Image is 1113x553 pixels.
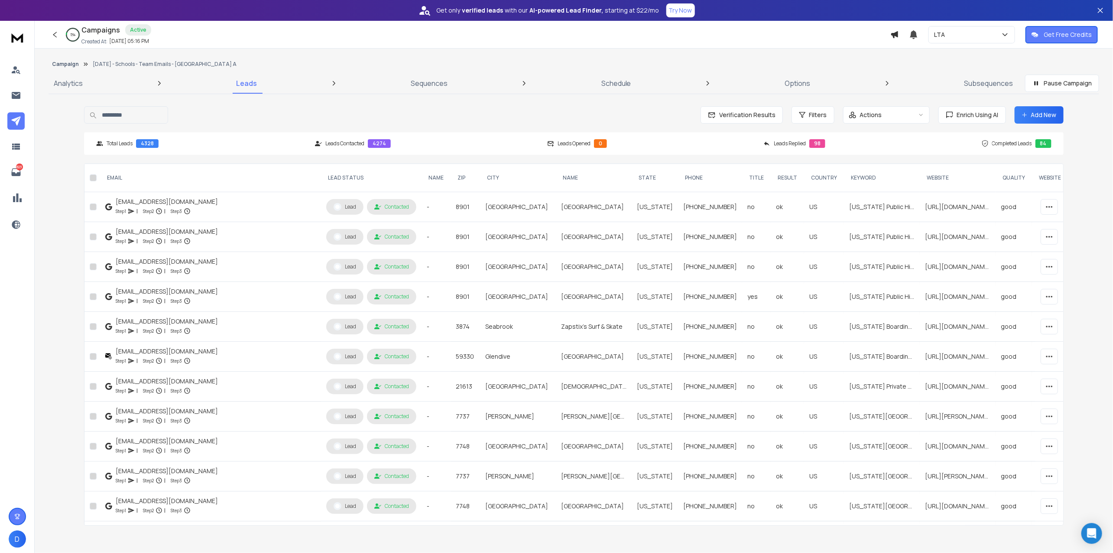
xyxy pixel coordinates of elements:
[1035,139,1051,148] div: 84
[678,282,742,312] td: [PHONE_NUMBER]
[164,476,165,485] p: |
[920,164,996,192] th: Website
[136,506,138,515] p: |
[804,312,844,342] td: US
[632,461,678,491] td: [US_STATE]
[844,192,920,222] td: [US_STATE] Public High Schools [PERSON_NAME]
[325,140,364,147] p: Leads Contacted
[164,386,165,395] p: |
[556,252,632,282] td: [GEOGRAPHIC_DATA]
[406,73,453,94] a: Sequences
[451,164,480,192] th: Zip
[437,6,659,15] p: Get only with our starting at $22/mo
[742,192,771,222] td: no
[374,323,409,330] div: Contacted
[996,432,1032,461] td: good
[374,413,409,420] div: Contacted
[164,327,165,335] p: |
[774,140,806,147] p: Leads Replied
[920,282,996,312] td: [URL][DOMAIN_NAME]
[742,164,771,192] th: title
[422,521,451,551] td: -
[678,192,742,222] td: [PHONE_NUMBER]
[334,293,356,301] div: Lead
[116,357,126,365] p: Step 1
[451,491,480,521] td: 7748
[678,461,742,491] td: [PHONE_NUMBER]
[844,342,920,372] td: [US_STATE] Boarding Schools [GEOGRAPHIC_DATA]
[1044,30,1092,39] p: Get Free Credits
[422,282,451,312] td: -
[422,372,451,402] td: -
[920,342,996,372] td: [URL][DOMAIN_NAME]
[771,164,804,192] th: result
[678,432,742,461] td: [PHONE_NUMBER]
[1032,164,1108,192] th: website
[920,252,996,282] td: [URL][DOMAIN_NAME]
[334,203,356,211] div: Lead
[116,317,218,326] div: [EMAIL_ADDRESS][DOMAIN_NAME]
[49,73,88,94] a: Analytics
[171,476,182,485] p: Step 3
[164,357,165,365] p: |
[480,252,556,282] td: [GEOGRAPHIC_DATA]
[771,282,804,312] td: ok
[716,111,776,119] span: Verification Results
[374,233,409,240] div: Contacted
[116,416,126,425] p: Step 1
[678,402,742,432] td: [PHONE_NUMBER]
[422,222,451,252] td: -
[480,222,556,252] td: [GEOGRAPHIC_DATA]
[143,506,154,515] p: Step 2
[143,446,154,455] p: Step 2
[678,252,742,282] td: [PHONE_NUMBER]
[556,342,632,372] td: [GEOGRAPHIC_DATA]
[125,24,151,36] div: Active
[334,263,356,271] div: Lead
[594,139,607,148] div: 0
[422,491,451,521] td: -
[70,32,75,37] p: 5 %
[844,491,920,521] td: [US_STATE][GEOGRAPHIC_DATA] [GEOGRAPHIC_DATA]
[632,342,678,372] td: [US_STATE]
[996,372,1032,402] td: good
[451,342,480,372] td: 59330
[556,282,632,312] td: [GEOGRAPHIC_DATA]
[556,432,632,461] td: [GEOGRAPHIC_DATA]
[81,38,107,45] p: Created At:
[480,312,556,342] td: Seabrook
[530,6,604,15] strong: AI-powered Lead Finder,
[558,140,591,147] p: Leads Opened
[556,491,632,521] td: [GEOGRAPHIC_DATA]
[143,476,154,485] p: Step 2
[237,78,257,88] p: Leads
[742,282,771,312] td: yes
[334,353,356,360] div: Lead
[804,372,844,402] td: US
[556,402,632,432] td: [PERSON_NAME][GEOGRAPHIC_DATA]
[52,61,79,68] button: Campaign
[164,416,165,425] p: |
[804,164,844,192] th: Country
[116,267,126,275] p: Step 1
[632,192,678,222] td: [US_STATE]
[632,164,678,192] th: State
[678,164,742,192] th: Phone
[143,207,154,216] p: Step 2
[164,506,165,515] p: |
[480,282,556,312] td: [GEOGRAPHIC_DATA]
[451,192,480,222] td: 8901
[334,383,356,390] div: Lead
[422,402,451,432] td: -
[771,222,804,252] td: ok
[116,377,218,386] div: [EMAIL_ADDRESS][DOMAIN_NAME]
[632,312,678,342] td: [US_STATE]
[1032,372,1108,402] td: [URL][DOMAIN_NAME]
[321,164,422,192] th: LEAD STATUS
[480,461,556,491] td: [PERSON_NAME]
[16,164,23,170] p: 823
[374,293,409,300] div: Contacted
[451,402,480,432] td: 7737
[959,73,1018,94] a: Subsequences
[771,461,804,491] td: ok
